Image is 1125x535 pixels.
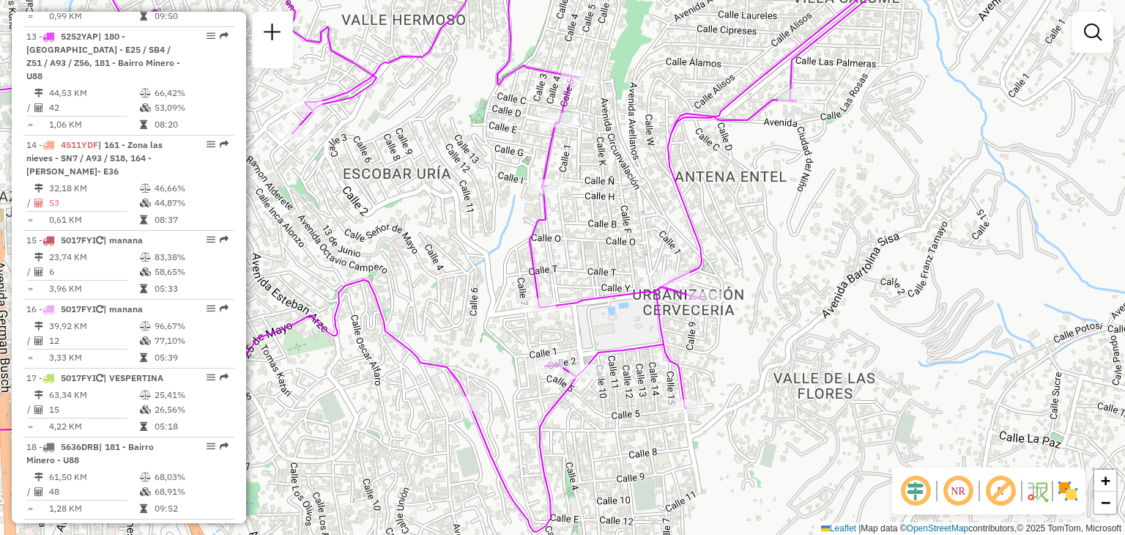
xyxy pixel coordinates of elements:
i: % de utilização do peso [140,184,151,193]
td: = [26,419,34,434]
em: Rota exportada [220,32,229,40]
td: 61,50 KM [48,470,139,484]
span: Ocultar deslocamento [898,473,933,509]
em: Opções [207,373,215,382]
td: 26,56% [154,402,228,417]
span: 13 - [26,31,180,81]
td: 48 [48,484,139,499]
td: 68,03% [154,470,228,484]
td: 6 [48,265,139,279]
td: 3,33 KM [48,350,139,365]
span: | manana [103,235,143,246]
i: Tempo total em rota [140,12,147,21]
i: % de utilização da cubagem [140,405,151,414]
td: = [26,213,34,227]
i: Distância Total [34,184,43,193]
em: Rota exportada [220,442,229,451]
i: Tempo total em rota [140,284,147,293]
i: Tempo total em rota [140,215,147,224]
span: 5017FYI [61,372,96,383]
td: 25,41% [154,388,228,402]
td: 3,96 KM [48,281,139,296]
i: Tempo total em rota [140,422,147,431]
i: Total de Atividades [34,487,43,496]
em: Rota exportada [220,235,229,244]
em: Opções [207,235,215,244]
i: Veículo já utilizado nesta sessão [96,374,103,383]
i: % de utilização da cubagem [140,103,151,112]
td: 32,18 KM [48,181,139,196]
a: Zoom out [1094,492,1116,514]
span: 17 - [26,372,163,383]
a: Leaflet [821,523,856,534]
span: Ocultar NR [940,473,976,509]
i: % de utilização da cubagem [140,267,151,276]
td: / [26,402,34,417]
i: Distância Total [34,253,43,262]
i: % de utilização do peso [140,253,151,262]
td: 96,67% [154,319,228,333]
i: Distância Total [34,322,43,331]
i: Tempo total em rota [140,504,147,513]
td: / [26,333,34,348]
td: 42 [48,100,139,115]
td: 83,38% [154,250,228,265]
td: 66,42% [154,86,228,100]
i: % de utilização do peso [140,322,151,331]
td: 05:18 [154,419,228,434]
span: 18 - [26,441,154,465]
td: 39,92 KM [48,319,139,333]
i: Veículo já utilizado nesta sessão [96,236,103,245]
td: = [26,9,34,23]
span: 5017FYI [61,303,96,314]
span: Exibir rótulo [983,473,1018,509]
td: 53,09% [154,100,228,115]
td: 05:39 [154,350,228,365]
span: | 161 - Zona las nieves - SN7 / A93 / S18, 164 - [PERSON_NAME]- E36 [26,139,163,177]
td: 68,91% [154,484,228,499]
span: 5252YAP [61,31,98,42]
td: / [26,484,34,499]
i: Distância Total [34,391,43,399]
i: % de utilização do peso [140,473,151,481]
td: 15 [48,402,139,417]
a: OpenStreetMap [907,523,969,534]
span: | [858,523,861,534]
div: Map data © contributors,© 2025 TomTom, Microsoft [817,523,1125,535]
span: 5017FYI [61,235,96,246]
i: Tempo total em rota [140,353,147,362]
td: 08:37 [154,213,228,227]
em: Opções [207,304,215,313]
td: 1,06 KM [48,117,139,132]
span: | VESPERTINA [103,372,163,383]
td: 09:52 [154,501,228,516]
em: Rota exportada [220,373,229,382]
td: 46,66% [154,181,228,196]
td: = [26,350,34,365]
em: Rota exportada [220,140,229,149]
span: | 180 - [GEOGRAPHIC_DATA] - E25 / SB4 / Z51 / A93 / Z56, 181 - Bairro Minero - U88 [26,31,180,81]
td: / [26,265,34,279]
span: 4511YDF [61,139,98,150]
em: Opções [207,442,215,451]
a: Exibir filtros [1078,18,1107,47]
td: 44,53 KM [48,86,139,100]
span: 16 - [26,303,143,314]
span: 5636DRB [61,441,99,452]
td: 4,22 KM [48,419,139,434]
i: % de utilização da cubagem [140,199,151,207]
em: Opções [207,32,215,40]
td: 0,99 KM [48,9,139,23]
i: Total de Atividades [34,405,43,414]
span: | manana [103,303,143,314]
i: Distância Total [34,89,43,97]
td: 63,34 KM [48,388,139,402]
td: 53 [48,196,139,210]
i: Veículo já utilizado nesta sessão [96,305,103,314]
td: 58,65% [154,265,228,279]
td: = [26,281,34,296]
em: Opções [207,140,215,149]
td: 1,28 KM [48,501,139,516]
td: 77,10% [154,333,228,348]
td: 0,61 KM [48,213,139,227]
